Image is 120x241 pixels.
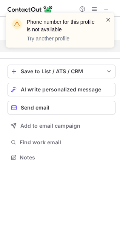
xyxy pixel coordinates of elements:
span: Notes [20,154,112,161]
header: Phone number for this profile is not available [27,18,96,33]
button: Send email [8,101,115,114]
span: Find work email [20,139,112,146]
img: ContactOut v5.3.10 [8,5,53,14]
button: Find work email [8,137,115,148]
span: Add to email campaign [20,123,80,129]
img: warning [11,18,23,30]
button: AI write personalized message [8,83,115,96]
button: Add to email campaign [8,119,115,133]
p: Try another profile [27,35,96,42]
div: Save to List / ATS / CRM [21,68,102,74]
button: Notes [8,152,115,163]
button: save-profile-one-click [8,65,115,78]
span: AI write personalized message [21,87,101,93]
span: Send email [21,105,49,111]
